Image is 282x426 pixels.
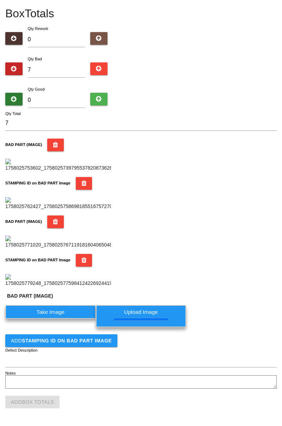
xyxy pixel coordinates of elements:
label: Notes [5,370,16,376]
b: BAD PART (IMAGE) [7,293,53,299]
label: Qty Good [28,87,45,91]
b: STAMPING ID on BAD PART Image [5,181,70,185]
img: 1758025762427_17580257586981855167572704323261.jpg [5,197,111,210]
button: AddSTAMPING ID on BAD PART Image [5,334,117,347]
b: BAD PART (IMAGE) [5,219,42,224]
label: Defect Description [5,347,38,353]
h4: Box Totals [5,7,277,20]
label: Take Image [5,305,96,319]
label: Qty Total [5,111,21,117]
button: BAD PART (IMAGE) [47,139,64,151]
b: STAMPING ID on BAD PART Image [22,338,112,343]
button: STAMPING ID on BAD PART Image [76,177,92,190]
img: 1758025753602_17580257397955378208736266627449.jpg [5,159,111,172]
button: BAD PART (IMAGE) [47,215,64,228]
b: BAD PART (IMAGE) [5,142,42,147]
label: Upload Image [96,305,186,327]
button: STAMPING ID on BAD PART Image [76,254,92,267]
label: Qty Bad [28,57,42,61]
progress: Upload Image [114,317,168,322]
label: Qty Rework [28,26,48,31]
b: STAMPING ID on BAD PART Image [5,258,70,262]
img: 1758025779248_17580257759841242269244192836936.jpg [5,274,111,287]
img: 1758025771020_17580257671191816040650487963302.jpg [5,236,111,249]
